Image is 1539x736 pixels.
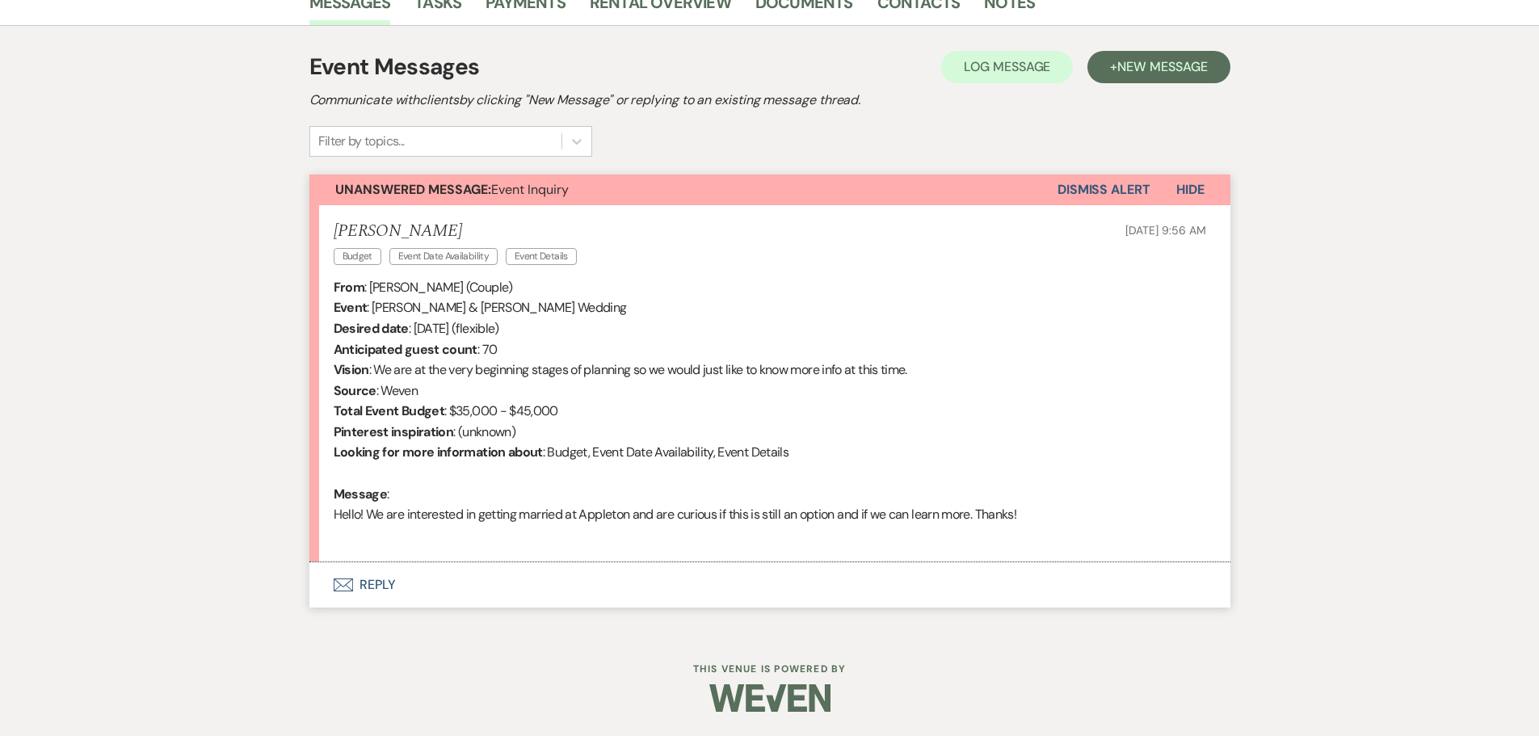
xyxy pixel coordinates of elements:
[1087,51,1230,83] button: +New Message
[309,175,1058,205] button: Unanswered Message:Event Inquiry
[334,299,368,316] b: Event
[506,248,577,265] span: Event Details
[309,50,480,84] h1: Event Messages
[334,248,381,265] span: Budget
[334,423,454,440] b: Pinterest inspiration
[335,181,569,198] span: Event Inquiry
[389,248,498,265] span: Event Date Availability
[334,277,1206,546] div: : [PERSON_NAME] (Couple) : [PERSON_NAME] & [PERSON_NAME] Wedding : [DATE] (flexible) : 70 : We ar...
[1058,175,1150,205] button: Dismiss Alert
[964,58,1050,75] span: Log Message
[334,320,409,337] b: Desired date
[334,361,369,378] b: Vision
[318,132,405,151] div: Filter by topics...
[334,279,364,296] b: From
[334,402,444,419] b: Total Event Budget
[334,486,388,503] b: Message
[941,51,1073,83] button: Log Message
[709,670,830,726] img: Weven Logo
[1125,223,1205,238] span: [DATE] 9:56 AM
[334,382,376,399] b: Source
[1117,58,1207,75] span: New Message
[1176,181,1205,198] span: Hide
[334,444,543,461] b: Looking for more information about
[309,562,1230,608] button: Reply
[334,221,585,242] h5: [PERSON_NAME]
[335,181,491,198] strong: Unanswered Message:
[1150,175,1230,205] button: Hide
[309,90,1230,110] h2: Communicate with clients by clicking "New Message" or replying to an existing message thread.
[334,341,477,358] b: Anticipated guest count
